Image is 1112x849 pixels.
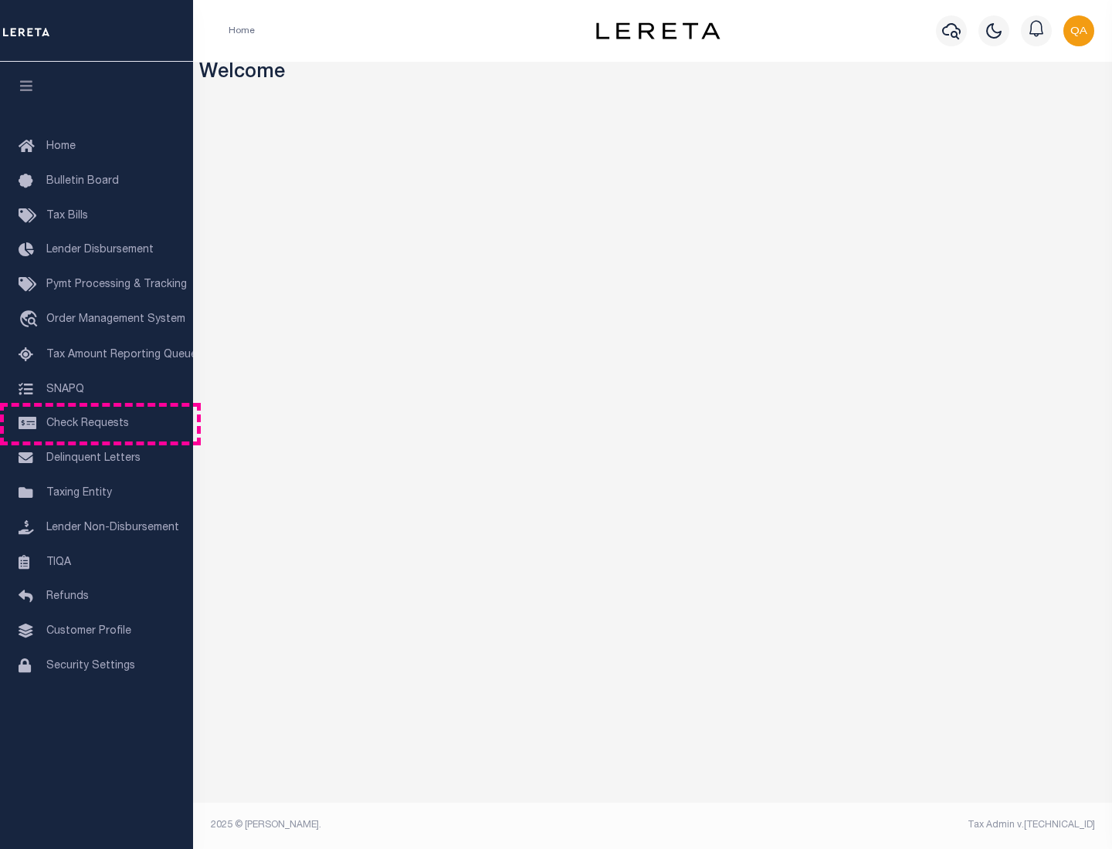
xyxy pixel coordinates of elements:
[664,818,1095,832] div: Tax Admin v.[TECHNICAL_ID]
[46,350,197,360] span: Tax Amount Reporting Queue
[46,488,112,499] span: Taxing Entity
[46,556,71,567] span: TIQA
[46,523,179,533] span: Lender Non-Disbursement
[229,24,255,38] li: Home
[46,453,141,464] span: Delinquent Letters
[46,418,129,429] span: Check Requests
[46,176,119,187] span: Bulletin Board
[46,384,84,394] span: SNAPQ
[46,591,89,602] span: Refunds
[19,310,43,330] i: travel_explore
[199,818,653,832] div: 2025 © [PERSON_NAME].
[46,626,131,637] span: Customer Profile
[46,661,135,671] span: Security Settings
[1063,15,1094,46] img: svg+xml;base64,PHN2ZyB4bWxucz0iaHR0cDovL3d3dy53My5vcmcvMjAwMC9zdmciIHBvaW50ZXItZXZlbnRzPSJub25lIi...
[46,141,76,152] span: Home
[46,211,88,222] span: Tax Bills
[46,279,187,290] span: Pymt Processing & Tracking
[46,314,185,325] span: Order Management System
[199,62,1107,86] h3: Welcome
[596,22,720,39] img: logo-dark.svg
[46,245,154,255] span: Lender Disbursement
